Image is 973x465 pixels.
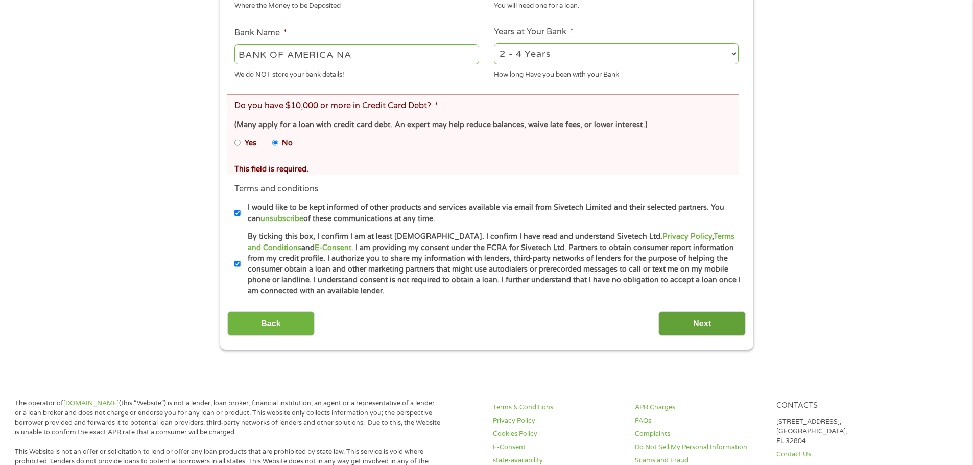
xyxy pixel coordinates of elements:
a: Terms & Conditions [493,403,623,412]
a: Cookies Policy [493,429,623,439]
h4: Contacts [776,401,906,411]
label: Bank Name [234,28,287,38]
div: We do NOT store your bank details! [234,66,479,80]
a: Privacy Policy [493,416,623,426]
div: How long Have you been with your Bank [494,66,739,80]
a: [DOMAIN_NAME] [63,399,119,407]
a: Do Not Sell My Personal Information [635,443,765,452]
label: Do you have $10,000 or more in Credit Card Debt? [234,101,438,111]
label: By ticking this box, I confirm I am at least [DEMOGRAPHIC_DATA]. I confirm I have read and unders... [241,231,742,297]
input: Back [227,311,315,336]
a: Privacy Policy [662,232,712,241]
a: FAQs [635,416,765,426]
p: The operator of (this “Website”) is not a lender, loan broker, financial institution, an agent or... [15,399,441,437]
div: This field is required. [234,164,731,175]
a: Terms and Conditions [248,232,734,252]
label: Yes [245,138,256,149]
label: Years at Your Bank [494,27,574,37]
input: Next [658,311,746,336]
a: E-Consent [493,443,623,452]
a: Contact Us [776,450,906,459]
a: E-Consent [315,243,351,252]
a: APR Charges [635,403,765,412]
a: Complaints [635,429,765,439]
label: Terms and conditions [234,184,319,194]
div: (Many apply for a loan with credit card debt. An expert may help reduce balances, waive late fees... [234,119,731,131]
label: I would like to be kept informed of other products and services available via email from Sivetech... [241,202,742,224]
a: unsubscribe [260,214,303,223]
label: No [282,138,293,149]
p: [STREET_ADDRESS], [GEOGRAPHIC_DATA], FL 32804. [776,417,906,446]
